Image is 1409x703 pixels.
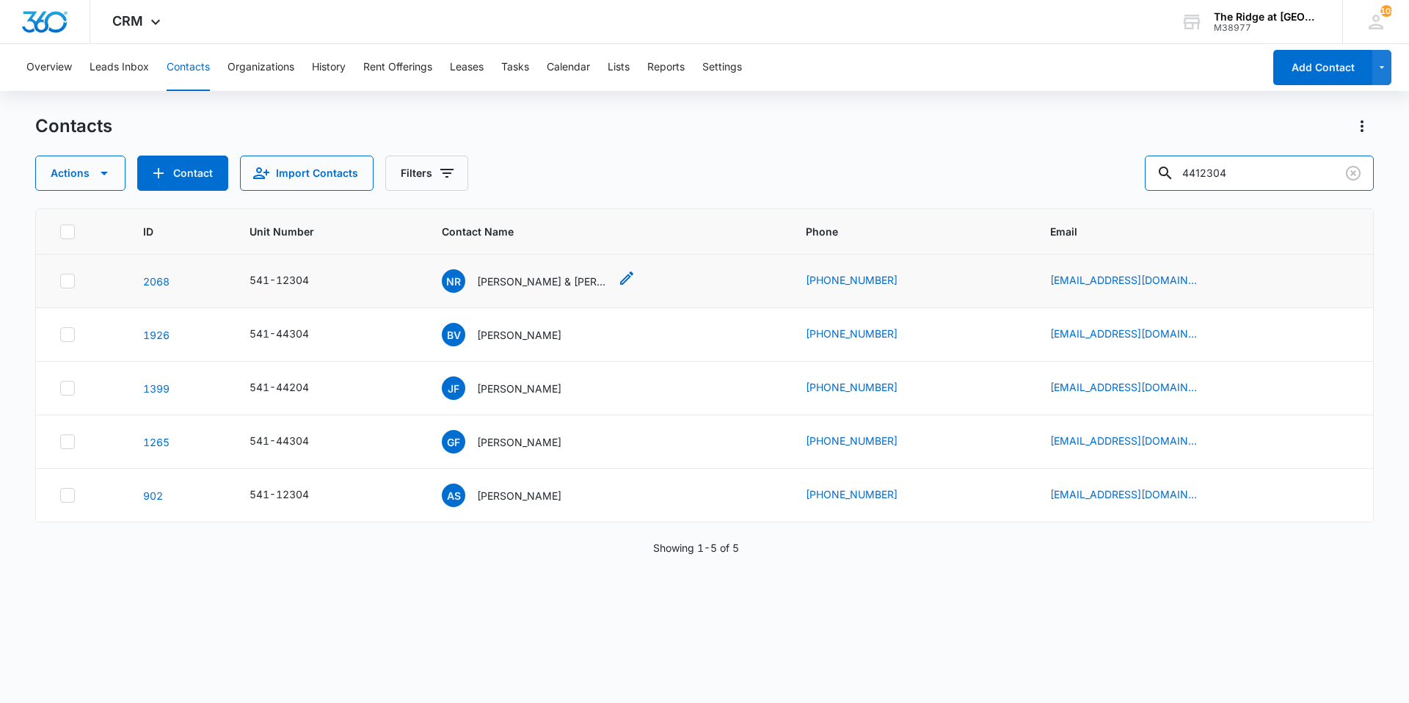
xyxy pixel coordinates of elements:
[1050,433,1197,448] a: [EMAIL_ADDRESS][DOMAIN_NAME]
[477,274,609,289] p: [PERSON_NAME] & [PERSON_NAME]
[1050,487,1223,504] div: Email - astein0512@gmail.com - Select to Edit Field
[1050,326,1223,343] div: Email - bvigil1524@yahoo.com - Select to Edit Field
[806,487,924,504] div: Phone - (651) 808-0662 - Select to Edit Field
[250,379,309,395] div: 541-44204
[250,326,309,341] div: 541-44304
[143,275,170,288] a: Navigate to contact details page for Neliah Rodriguez & Ryan Mowry
[26,44,72,91] button: Overview
[363,44,432,91] button: Rent Offerings
[250,272,309,288] div: 541-12304
[250,326,335,343] div: Unit Number - 541-44304 - Select to Edit Field
[112,13,143,29] span: CRM
[608,44,630,91] button: Lists
[143,382,170,395] a: Navigate to contact details page for Justin Fink
[1145,156,1374,191] input: Search Contacts
[806,326,898,341] a: [PHONE_NUMBER]
[806,379,898,395] a: [PHONE_NUMBER]
[442,323,465,346] span: BV
[806,224,993,239] span: Phone
[250,487,309,502] div: 541-12304
[477,381,561,396] p: [PERSON_NAME]
[477,434,561,450] p: [PERSON_NAME]
[450,44,484,91] button: Leases
[250,433,335,451] div: Unit Number - 541-44304 - Select to Edit Field
[137,156,228,191] button: Add Contact
[806,487,898,502] a: [PHONE_NUMBER]
[240,156,374,191] button: Import Contacts
[1273,50,1372,85] button: Add Contact
[442,376,588,400] div: Contact Name - Justin Fink - Select to Edit Field
[143,436,170,448] a: Navigate to contact details page for Gary Friudenberg
[1380,5,1392,17] span: 108
[1050,326,1197,341] a: [EMAIL_ADDRESS][DOMAIN_NAME]
[477,488,561,503] p: [PERSON_NAME]
[167,44,210,91] button: Contacts
[1050,379,1223,397] div: Email - jd.fink87@gmail.com - Select to Edit Field
[806,379,924,397] div: Phone - (719) 557-2823 - Select to Edit Field
[1050,224,1328,239] span: Email
[35,156,125,191] button: Actions
[1380,5,1392,17] div: notifications count
[312,44,346,91] button: History
[227,44,294,91] button: Organizations
[442,376,465,400] span: JF
[90,44,149,91] button: Leads Inbox
[653,540,739,556] p: Showing 1-5 of 5
[442,323,588,346] div: Contact Name - Brian Vigil - Select to Edit Field
[442,430,465,454] span: GF
[806,433,924,451] div: Phone - (425) 314-1731 - Select to Edit Field
[442,484,588,507] div: Contact Name - Amanda Stein - Select to Edit Field
[1350,114,1374,138] button: Actions
[1050,272,1223,290] div: Email - neliahmr@icloud.com - Select to Edit Field
[1050,487,1197,502] a: [EMAIL_ADDRESS][DOMAIN_NAME]
[442,484,465,507] span: AS
[806,433,898,448] a: [PHONE_NUMBER]
[143,329,170,341] a: Navigate to contact details page for Brian Vigil
[250,272,335,290] div: Unit Number - 541-12304 - Select to Edit Field
[250,379,335,397] div: Unit Number - 541-44204 - Select to Edit Field
[442,269,465,293] span: NR
[250,224,407,239] span: Unit Number
[1341,161,1365,185] button: Clear
[806,272,898,288] a: [PHONE_NUMBER]
[806,272,924,290] div: Phone - (970) 308-6406 - Select to Edit Field
[442,269,636,293] div: Contact Name - Neliah Rodriguez & Ryan Mowry - Select to Edit Field
[143,489,163,502] a: Navigate to contact details page for Amanda Stein
[547,44,590,91] button: Calendar
[1214,11,1321,23] div: account name
[35,115,112,137] h1: Contacts
[477,327,561,343] p: [PERSON_NAME]
[250,433,309,448] div: 541-44304
[647,44,685,91] button: Reports
[806,326,924,343] div: Phone - (916) 835-2994 - Select to Edit Field
[385,156,468,191] button: Filters
[1214,23,1321,33] div: account id
[250,487,335,504] div: Unit Number - 541-12304 - Select to Edit Field
[442,224,749,239] span: Contact Name
[1050,272,1197,288] a: [EMAIL_ADDRESS][DOMAIN_NAME]
[501,44,529,91] button: Tasks
[702,44,742,91] button: Settings
[442,430,588,454] div: Contact Name - Gary Friudenberg - Select to Edit Field
[1050,379,1197,395] a: [EMAIL_ADDRESS][DOMAIN_NAME]
[143,224,193,239] span: ID
[1050,433,1223,451] div: Email - lizfry78418@yahoo.com - Select to Edit Field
